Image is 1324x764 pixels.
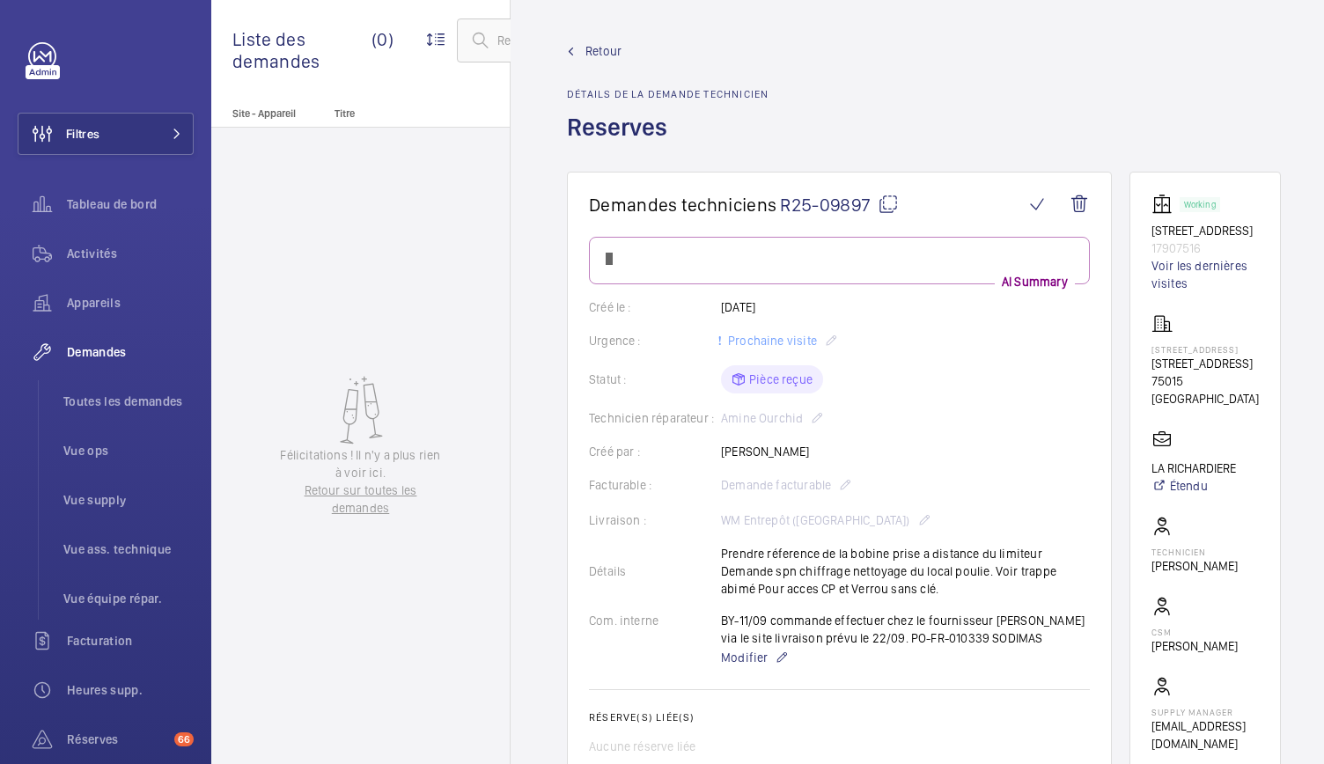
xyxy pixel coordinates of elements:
p: AI Summary [995,273,1075,290]
button: Filtres [18,113,194,155]
h2: Réserve(s) liée(s) [589,711,1090,724]
span: Demandes techniciens [589,194,776,216]
span: Facturation [67,632,194,650]
span: Réserves [67,731,167,748]
span: Modifier [721,649,768,666]
a: Étendu [1151,477,1236,495]
span: R25-09897 [780,194,899,216]
p: [EMAIL_ADDRESS][DOMAIN_NAME] [1151,717,1259,753]
p: Félicitations ! Il n'y a plus rien à voir ici. [278,446,444,481]
p: Supply manager [1151,707,1259,717]
span: Demandes [67,343,194,361]
p: LA RICHARDIERE [1151,459,1236,477]
p: [PERSON_NAME] [1151,637,1238,655]
h1: Reserves [567,111,769,172]
p: Site - Appareil [211,107,327,120]
p: [STREET_ADDRESS] [1151,355,1259,372]
p: Technicien [1151,547,1238,557]
p: Working [1184,202,1216,208]
p: 75015 [GEOGRAPHIC_DATA] [1151,372,1259,408]
span: Activités [67,245,194,262]
p: CSM [1151,627,1238,637]
span: 66 [174,732,194,746]
p: 17907516 [1151,239,1259,257]
span: Heures supp. [67,681,194,699]
a: Voir les dernières visites [1151,257,1259,292]
span: Filtres [66,125,99,143]
input: Recherche par numéro de demande ou devis [457,18,740,62]
span: Vue ass. technique [63,540,194,558]
p: [STREET_ADDRESS] [1151,344,1259,355]
p: [PERSON_NAME] [1151,557,1238,575]
a: Retour sur toutes les demandes [278,481,444,517]
span: Tableau de bord [67,195,194,213]
span: Vue supply [63,491,194,509]
span: Liste des demandes [232,28,371,72]
p: Titre [335,107,451,120]
span: Appareils [67,294,194,312]
h2: Détails de la demande technicien [567,88,769,100]
span: Toutes les demandes [63,393,194,410]
img: elevator.svg [1151,194,1180,215]
span: Vue équipe répar. [63,590,194,607]
span: Vue ops [63,442,194,459]
p: [STREET_ADDRESS] [1151,222,1259,239]
span: Retour [585,42,622,60]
